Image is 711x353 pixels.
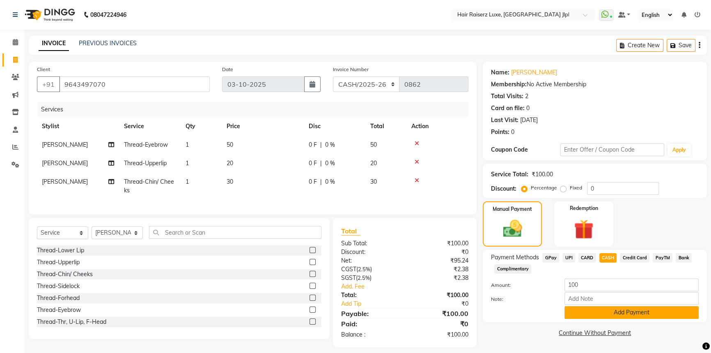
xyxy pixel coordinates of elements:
[405,239,475,248] div: ₹100.00
[37,66,50,73] label: Client
[37,270,93,279] div: Thread-Chin/ Cheeks
[491,80,699,89] div: No Active Membership
[309,178,317,186] span: 0 F
[405,291,475,300] div: ₹100.00
[491,128,509,136] div: Points:
[564,306,699,319] button: Add Payment
[564,279,699,291] input: Amount
[325,178,335,186] span: 0 %
[37,294,80,302] div: Thread-Forhead
[370,141,377,148] span: 50
[335,282,475,291] a: Add. Fee
[568,217,600,242] img: _gift.svg
[416,300,475,308] div: ₹0
[532,170,553,179] div: ₹100.00
[325,141,335,149] span: 0 %
[222,66,233,73] label: Date
[38,102,475,117] div: Services
[667,39,695,52] button: Save
[405,309,475,318] div: ₹100.00
[335,248,405,256] div: Discount:
[405,330,475,339] div: ₹100.00
[491,92,523,101] div: Total Visits:
[227,178,233,185] span: 30
[304,117,365,136] th: Disc
[341,265,356,273] span: CGST
[405,248,475,256] div: ₹0
[335,300,417,308] a: Add Tip
[42,159,88,167] span: [PERSON_NAME]
[37,246,84,255] div: Thread-Lower Lip
[119,117,181,136] th: Service
[335,256,405,265] div: Net:
[335,274,405,282] div: ( )
[676,253,692,263] span: Bank
[491,253,539,262] span: Payment Methods
[616,39,663,52] button: Create New
[90,3,126,26] b: 08047224946
[222,117,304,136] th: Price
[181,117,222,136] th: Qty
[542,253,559,263] span: GPay
[335,330,405,339] div: Balance :
[599,253,617,263] span: CASH
[526,104,530,113] div: 0
[37,306,81,314] div: Thread-Eyebrow
[335,309,405,318] div: Payable:
[358,266,370,272] span: 2.5%
[405,256,475,265] div: ₹95.24
[578,253,596,263] span: CARD
[520,116,538,125] div: [DATE]
[309,159,317,168] span: 0 F
[309,141,317,149] span: 0 F
[320,178,322,186] span: |
[149,226,321,239] input: Search or Scan
[124,159,167,167] span: Thread-Upperlip
[560,143,664,156] input: Enter Offer / Coupon Code
[497,218,528,240] img: _cash.svg
[186,178,189,185] span: 1
[491,80,527,89] div: Membership:
[405,265,475,274] div: ₹2.38
[42,178,88,185] span: [PERSON_NAME]
[484,329,705,337] a: Continue Without Payment
[124,141,168,148] span: Thread-Eyebrow
[525,92,528,101] div: 2
[494,264,531,274] span: Complimentary
[485,281,558,289] label: Amount:
[335,291,405,300] div: Total:
[491,185,516,193] div: Discount:
[405,274,475,282] div: ₹2.38
[570,184,582,191] label: Fixed
[320,141,322,149] span: |
[186,159,189,167] span: 1
[405,319,475,329] div: ₹0
[620,253,649,263] span: Credit Card
[21,3,77,26] img: logo
[406,117,468,136] th: Action
[491,104,525,113] div: Card on file:
[491,116,518,125] div: Last Visit:
[186,141,189,148] span: 1
[42,141,88,148] span: [PERSON_NAME]
[320,159,322,168] span: |
[37,258,80,267] div: Thread-Upperlip
[79,39,137,47] a: PREVIOUS INVOICES
[335,265,405,274] div: ( )
[37,282,80,291] div: Thread-Sidelock
[227,159,233,167] span: 20
[365,117,406,136] th: Total
[562,253,575,263] span: UPI
[124,178,174,194] span: Thread-Chin/ Cheeks
[653,253,672,263] span: PayTM
[370,159,377,167] span: 20
[37,117,119,136] th: Stylist
[227,141,233,148] span: 50
[325,159,335,168] span: 0 %
[493,205,532,213] label: Manual Payment
[491,145,560,154] div: Coupon Code
[358,275,370,281] span: 2.5%
[531,184,557,191] label: Percentage
[39,36,69,51] a: INVOICE
[37,76,60,92] button: +91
